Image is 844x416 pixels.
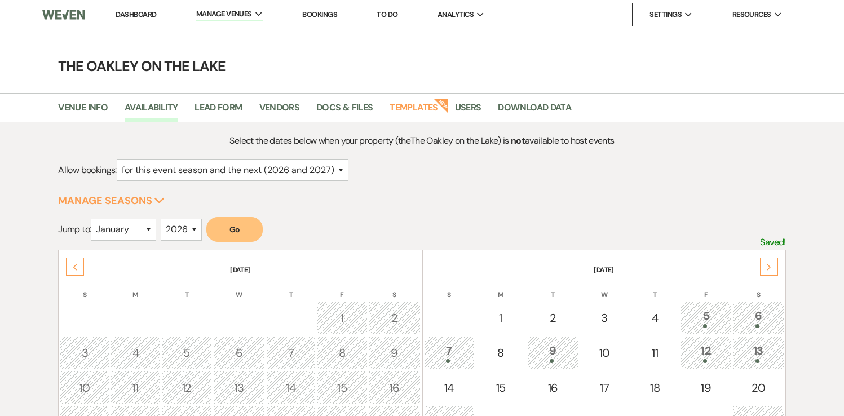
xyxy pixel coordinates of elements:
[481,309,520,326] div: 1
[111,276,160,300] th: M
[680,276,731,300] th: F
[58,100,108,122] a: Venue Info
[637,379,674,396] div: 18
[424,251,784,275] th: [DATE]
[161,276,212,300] th: T
[316,100,373,122] a: Docs & Files
[16,56,828,76] h4: The Oakley on the Lake
[739,307,778,328] div: 6
[586,344,623,361] div: 10
[527,276,579,300] th: T
[760,235,785,250] p: Saved!
[219,344,259,361] div: 6
[167,344,206,361] div: 5
[511,135,525,147] strong: not
[586,379,623,396] div: 17
[272,344,310,361] div: 7
[586,309,623,326] div: 3
[533,309,573,326] div: 2
[637,344,674,361] div: 11
[60,251,420,275] th: [DATE]
[430,342,469,363] div: 7
[687,307,725,328] div: 5
[732,9,771,20] span: Resources
[687,342,725,363] div: 12
[637,309,674,326] div: 4
[149,134,695,148] p: Select the dates below when your property (the The Oakley on the Lake ) is available to host events
[455,100,481,122] a: Users
[481,344,520,361] div: 8
[732,276,784,300] th: S
[213,276,265,300] th: W
[117,344,154,361] div: 4
[42,3,85,26] img: Weven Logo
[219,379,259,396] div: 13
[196,8,252,20] span: Manage Venues
[438,9,474,20] span: Analytics
[739,379,778,396] div: 20
[649,9,682,20] span: Settings
[375,344,414,361] div: 9
[117,379,154,396] div: 11
[302,10,337,19] a: Bookings
[58,196,165,206] button: Manage Seasons
[323,379,361,396] div: 15
[533,342,573,363] div: 9
[481,379,520,396] div: 15
[58,164,116,176] span: Allow bookings:
[377,10,397,19] a: To Do
[390,100,438,122] a: Templates
[167,379,206,396] div: 12
[116,10,156,19] a: Dashboard
[475,276,526,300] th: M
[317,276,368,300] th: F
[434,98,449,113] strong: New
[430,379,469,396] div: 14
[60,276,109,300] th: S
[424,276,475,300] th: S
[630,276,680,300] th: T
[58,223,91,235] span: Jump to:
[369,276,421,300] th: S
[195,100,242,122] a: Lead Form
[206,217,263,242] button: Go
[66,379,103,396] div: 10
[259,100,300,122] a: Vendors
[266,276,316,300] th: T
[533,379,573,396] div: 16
[323,344,361,361] div: 8
[498,100,571,122] a: Download Data
[687,379,725,396] div: 19
[739,342,778,363] div: 13
[375,309,414,326] div: 2
[323,309,361,326] div: 1
[272,379,310,396] div: 14
[125,100,178,122] a: Availability
[580,276,629,300] th: W
[375,379,414,396] div: 16
[66,344,103,361] div: 3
